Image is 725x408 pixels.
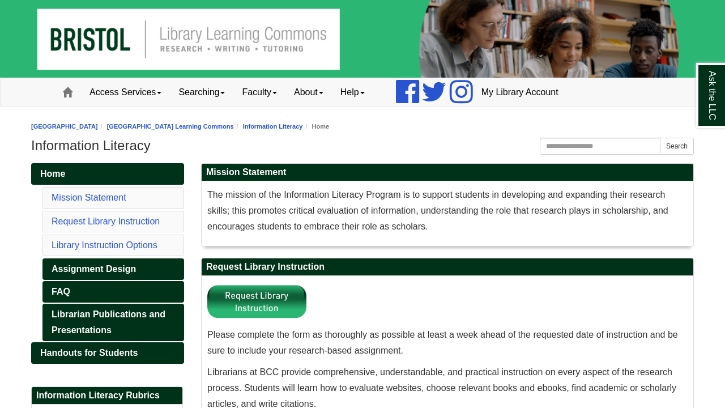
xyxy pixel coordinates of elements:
[32,387,182,405] h2: Information Literacy Rubrics
[31,123,98,130] a: [GEOGRAPHIC_DATA]
[31,138,694,154] h1: Information Literacy
[40,169,65,178] span: Home
[81,78,170,107] a: Access Services
[243,123,303,130] a: Information Literacy
[42,258,184,280] a: Assignment Design
[52,193,126,202] a: Mission Statement
[285,78,332,107] a: About
[31,342,184,364] a: Handouts for Students
[207,190,668,231] span: The mission of the Information Literacy Program is to support students in developing and expandin...
[660,138,694,155] button: Search
[233,78,285,107] a: Faculty
[31,163,184,185] a: Home
[207,282,306,321] img: Library Instruction Button
[473,78,567,107] a: My Library Account
[31,121,694,132] nav: breadcrumb
[40,348,138,358] span: Handouts for Students
[302,121,329,132] li: Home
[42,304,184,341] a: Librarian Publications and Presentations
[332,78,373,107] a: Help
[42,281,184,303] a: FAQ
[202,164,693,181] h2: Mission Statement
[107,123,234,130] a: [GEOGRAPHIC_DATA] Learning Commons
[170,78,233,107] a: Searching
[207,330,678,355] span: Please complete the form as thoroughly as possible at least a week ahead of the requested date of...
[202,258,693,276] h2: Request Library Instruction
[52,240,157,250] a: Library Instruction Options
[52,216,160,226] a: Request Library Instruction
